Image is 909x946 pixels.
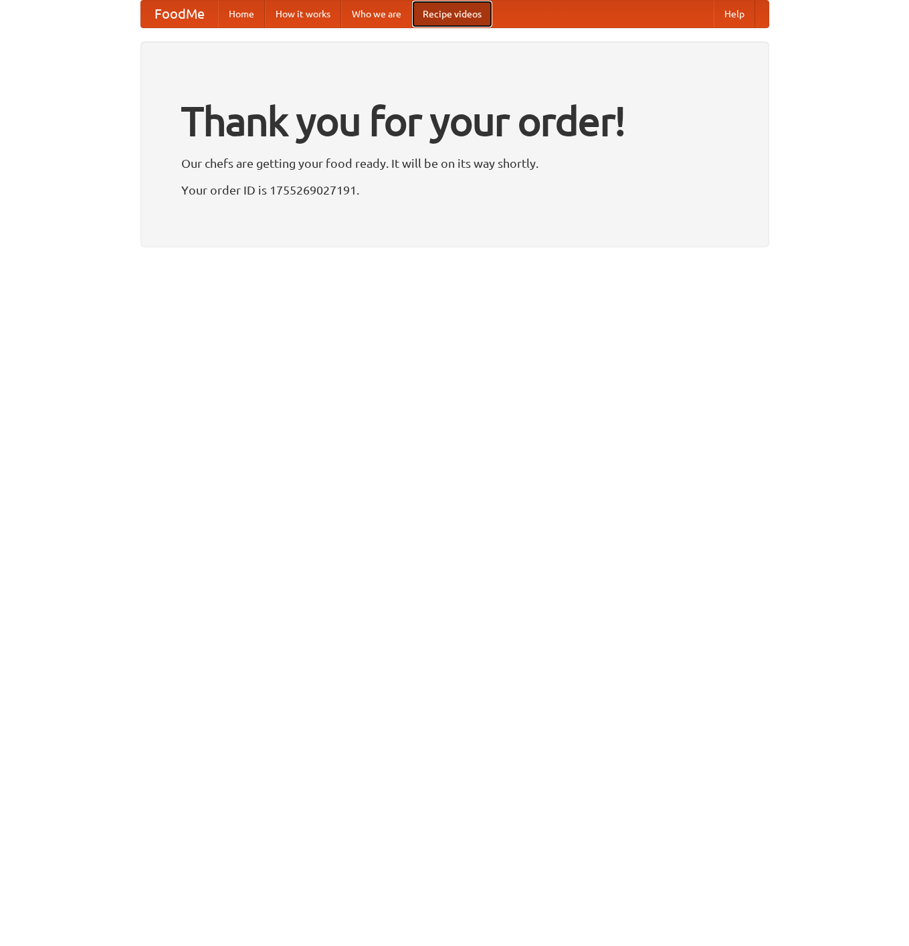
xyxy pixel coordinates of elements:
[265,1,341,27] a: How it works
[714,1,755,27] a: Help
[181,180,728,200] p: Your order ID is 1755269027191.
[412,1,492,27] a: Recipe videos
[141,1,218,27] a: FoodMe
[341,1,412,27] a: Who we are
[218,1,265,27] a: Home
[181,153,728,173] p: Our chefs are getting your food ready. It will be on its way shortly.
[181,89,728,153] h1: Thank you for your order!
